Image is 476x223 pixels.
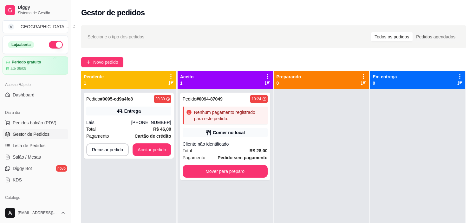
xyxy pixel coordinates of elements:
[13,142,46,149] span: Lista de Pedidos
[183,147,192,154] span: Total
[180,80,194,86] p: 1
[3,108,68,118] div: Dia a dia
[277,80,301,86] p: 0
[3,152,68,162] a: Salão / Mesas
[84,74,104,80] p: Pendente
[3,56,68,75] a: Período gratuitoaté 06/09
[12,60,41,65] article: Período gratuito
[133,143,171,156] button: Aceitar pedido
[3,129,68,139] a: Gestor de Pedidos
[88,33,144,40] span: Selecione o tipo dos pedidos
[3,175,68,185] a: KDS
[18,10,66,16] span: Sistema de Gestão
[49,41,63,49] button: Alterar Status
[135,134,171,139] strong: Cartão de crédito
[86,143,129,156] button: Recusar pedido
[196,96,223,102] strong: # 0094-87049
[18,5,66,10] span: Diggy
[250,148,268,153] strong: R$ 28,00
[3,141,68,151] a: Lista de Pedidos
[155,96,165,102] div: 20:30
[86,119,131,126] div: Lais
[183,165,268,178] button: Mover para preparo
[153,127,171,132] strong: R$ 46,00
[194,109,265,122] div: Nenhum pagamento registrado para este pedido.
[3,90,68,100] a: Dashboard
[3,193,68,203] div: Catálogo
[371,32,413,41] div: Todos os pedidos
[13,120,56,126] span: Pedidos balcão (PDV)
[13,177,22,183] span: KDS
[3,3,68,18] a: DiggySistema de Gestão
[13,131,49,137] span: Gestor de Pedidos
[81,8,145,18] h2: Gestor de pedidos
[3,20,68,33] button: Select a team
[3,205,68,220] button: [EMAIL_ADDRESS][DOMAIN_NAME]
[3,163,68,174] a: Diggy Botnovo
[183,141,268,147] div: Cliente não identificado
[218,155,267,160] strong: Pedido sem pagamento
[8,23,14,30] span: V
[8,41,34,48] div: Loja aberta
[18,210,58,215] span: [EMAIL_ADDRESS][DOMAIN_NAME]
[10,66,26,71] article: até 06/09
[183,96,197,102] span: Pedido
[86,126,96,133] span: Total
[19,23,69,30] div: [GEOGRAPHIC_DATA] ...
[86,96,100,102] span: Pedido
[213,129,245,136] div: Comer no local
[13,154,41,160] span: Salão / Mesas
[373,74,397,80] p: Em entrega
[86,133,109,140] span: Pagamento
[84,80,104,86] p: 1
[93,59,118,66] span: Novo pedido
[180,74,194,80] p: Aceito
[277,74,301,80] p: Preparando
[13,92,35,98] span: Dashboard
[86,60,91,64] span: plus
[373,80,397,86] p: 0
[81,57,123,67] button: Novo pedido
[3,118,68,128] button: Pedidos balcão (PDV)
[413,32,459,41] div: Pedidos agendados
[131,119,171,126] div: [PHONE_NUMBER]
[251,96,261,102] div: 19:24
[100,96,133,102] strong: # 0095-cd9a4fe8
[183,154,205,161] span: Pagamento
[13,165,32,172] span: Diggy Bot
[124,108,141,114] div: Entrega
[3,80,68,90] div: Acesso Rápido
